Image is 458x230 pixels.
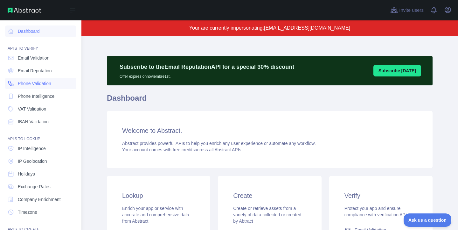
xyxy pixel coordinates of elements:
span: Enrich your app or service with accurate and comprehensive data from Abstract [122,206,189,224]
a: Company Enrichment [5,194,76,205]
span: Your account comes with across all Abstract APIs. [122,147,242,152]
span: IP Geolocation [18,158,47,164]
img: Abstract API [8,8,41,13]
a: Email Validation [5,52,76,64]
div: API'S TO LOOKUP [5,129,76,141]
span: Phone Intelligence [18,93,54,99]
span: VAT Validation [18,106,46,112]
a: Exchange Rates [5,181,76,192]
a: Phone Validation [5,78,76,89]
span: [EMAIL_ADDRESS][DOMAIN_NAME] [264,25,350,31]
span: Abstract provides powerful APIs to help you enrich any user experience or automate any workflow. [122,141,316,146]
span: Your are currently impersonating: [189,25,264,31]
a: Timezone [5,206,76,218]
span: Email Reputation [18,68,52,74]
span: IP Intelligence [18,145,46,152]
button: Invite users [389,5,425,15]
a: Phone Intelligence [5,90,76,102]
h3: Create [233,191,306,200]
a: VAT Validation [5,103,76,115]
span: Holidays [18,171,35,177]
span: Email Validation [18,55,49,61]
span: Invite users [399,7,424,14]
a: IP Intelligence [5,143,76,154]
a: Email Reputation [5,65,76,76]
iframe: Toggle Customer Support [404,213,452,227]
span: IBAN Validation [18,119,49,125]
h3: Verify [344,191,417,200]
span: Company Enrichment [18,196,61,203]
span: Phone Validation [18,80,51,87]
h1: Dashboard [107,93,433,108]
span: free credits [173,147,195,152]
p: Subscribe to the Email Reputation API for a special 30 % discount [120,62,294,71]
div: API'S TO VERIFY [5,38,76,51]
a: Holidays [5,168,76,180]
h3: Lookup [122,191,195,200]
a: IBAN Validation [5,116,76,127]
a: Dashboard [5,25,76,37]
span: Protect your app and ensure compliance with verification APIs [344,206,409,217]
button: Subscribe [DATE] [373,65,421,76]
a: IP Geolocation [5,155,76,167]
h3: Welcome to Abstract. [122,126,417,135]
span: Exchange Rates [18,183,51,190]
span: Create or retrieve assets from a variety of data collected or created by Abtract [233,206,301,224]
span: Timezone [18,209,37,215]
p: Offer expires on noviembre 1st. [120,71,294,79]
